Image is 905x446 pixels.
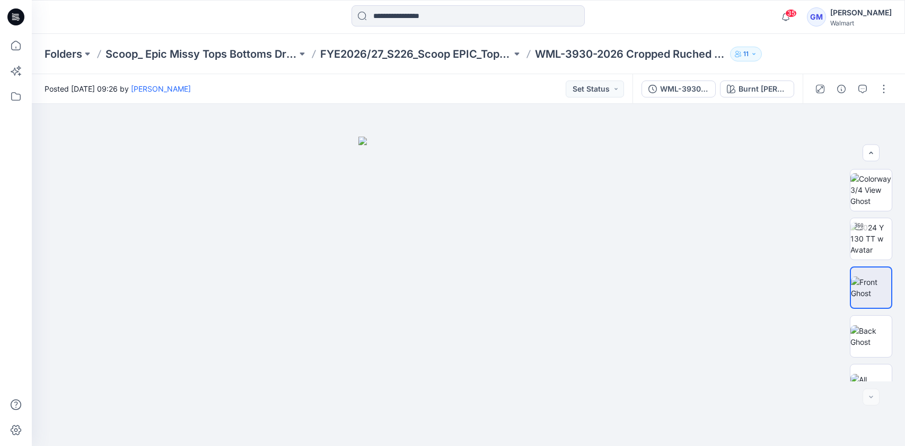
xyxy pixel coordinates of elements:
button: Details [833,81,850,97]
div: WML-3930-2026_Rev1_Cropped Jacket_Full Colorway [660,83,709,95]
a: [PERSON_NAME] [131,84,191,93]
span: Posted [DATE] 09:26 by [45,83,191,94]
img: Front Ghost [851,276,891,299]
a: Scoop_ Epic Missy Tops Bottoms Dress [106,47,297,61]
img: 2024 Y 130 TT w Avatar [850,222,892,255]
a: FYE2026/27_S226_Scoop EPIC_Top & Bottom [320,47,512,61]
button: WML-3930-2026_Rev1_Cropped Jacket_Full Colorway [642,81,716,97]
button: 11 [730,47,762,61]
div: Walmart [830,19,892,27]
div: Burnt [PERSON_NAME] [739,83,787,95]
p: WML-3930-2026 Cropped Ruched Jacket [535,47,726,61]
button: Burnt [PERSON_NAME] [720,81,794,97]
img: All colorways [850,374,892,396]
p: 11 [743,48,749,60]
div: GM [807,7,826,26]
span: 35 [785,9,797,17]
img: eyJhbGciOiJIUzI1NiIsImtpZCI6IjAiLCJzbHQiOiJzZXMiLCJ0eXAiOiJKV1QifQ.eyJkYXRhIjp7InR5cGUiOiJzdG9yYW... [358,137,578,446]
a: Folders [45,47,82,61]
img: Back Ghost [850,325,892,347]
div: [PERSON_NAME] [830,6,892,19]
img: Colorway 3/4 View Ghost [850,173,892,207]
